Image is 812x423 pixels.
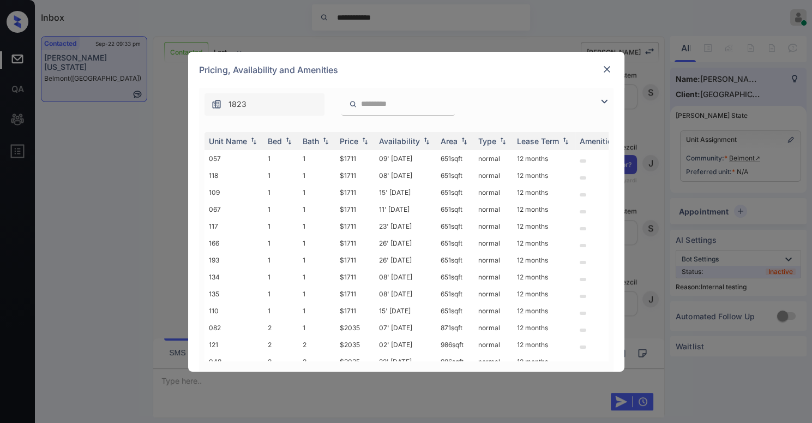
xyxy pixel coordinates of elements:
[335,167,375,184] td: $1711
[436,353,474,370] td: 986 sqft
[335,302,375,319] td: $1711
[204,252,263,269] td: 193
[335,252,375,269] td: $1711
[335,269,375,285] td: $1711
[513,285,575,302] td: 12 months
[474,167,513,184] td: normal
[375,269,436,285] td: 08' [DATE]
[298,353,335,370] td: 2
[474,150,513,167] td: normal
[263,319,298,336] td: 2
[298,319,335,336] td: 1
[513,167,575,184] td: 12 months
[436,269,474,285] td: 651 sqft
[602,64,612,75] img: close
[263,269,298,285] td: 1
[298,184,335,201] td: 1
[375,336,436,353] td: 02' [DATE]
[263,336,298,353] td: 2
[474,269,513,285] td: normal
[303,136,319,146] div: Bath
[298,252,335,269] td: 1
[298,235,335,252] td: 1
[513,235,575,252] td: 12 months
[340,136,358,146] div: Price
[211,99,222,110] img: icon-zuma
[513,201,575,218] td: 12 months
[204,184,263,201] td: 109
[375,235,436,252] td: 26' [DATE]
[436,319,474,336] td: 871 sqft
[204,302,263,319] td: 110
[375,353,436,370] td: 22' [DATE]
[474,252,513,269] td: normal
[436,302,474,319] td: 651 sqft
[204,201,263,218] td: 067
[560,137,571,145] img: sorting
[298,269,335,285] td: 1
[436,167,474,184] td: 651 sqft
[436,184,474,201] td: 651 sqft
[263,201,298,218] td: 1
[436,235,474,252] td: 651 sqft
[474,336,513,353] td: normal
[375,218,436,235] td: 23' [DATE]
[379,136,420,146] div: Availability
[335,319,375,336] td: $2035
[513,184,575,201] td: 12 months
[436,285,474,302] td: 651 sqft
[375,302,436,319] td: 15' [DATE]
[204,269,263,285] td: 134
[204,353,263,370] td: 048
[375,201,436,218] td: 11' [DATE]
[580,136,616,146] div: Amenities
[320,137,331,145] img: sorting
[335,285,375,302] td: $1711
[298,201,335,218] td: 1
[375,252,436,269] td: 26' [DATE]
[263,184,298,201] td: 1
[474,319,513,336] td: normal
[204,285,263,302] td: 135
[459,137,470,145] img: sorting
[513,218,575,235] td: 12 months
[349,99,357,109] img: icon-zuma
[598,95,611,108] img: icon-zuma
[421,137,432,145] img: sorting
[375,285,436,302] td: 08' [DATE]
[513,319,575,336] td: 12 months
[298,218,335,235] td: 1
[436,150,474,167] td: 651 sqft
[335,184,375,201] td: $1711
[283,137,294,145] img: sorting
[263,252,298,269] td: 1
[375,150,436,167] td: 09' [DATE]
[298,167,335,184] td: 1
[513,336,575,353] td: 12 months
[335,235,375,252] td: $1711
[263,218,298,235] td: 1
[335,201,375,218] td: $1711
[204,235,263,252] td: 166
[517,136,559,146] div: Lease Term
[513,353,575,370] td: 12 months
[375,319,436,336] td: 07' [DATE]
[263,235,298,252] td: 1
[335,218,375,235] td: $1711
[441,136,458,146] div: Area
[436,218,474,235] td: 651 sqft
[513,269,575,285] td: 12 months
[228,98,246,110] span: 1823
[335,353,375,370] td: $2035
[298,150,335,167] td: 1
[204,218,263,235] td: 117
[298,336,335,353] td: 2
[474,184,513,201] td: normal
[375,184,436,201] td: 15' [DATE]
[513,252,575,269] td: 12 months
[359,137,370,145] img: sorting
[474,201,513,218] td: normal
[263,167,298,184] td: 1
[204,150,263,167] td: 057
[263,150,298,167] td: 1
